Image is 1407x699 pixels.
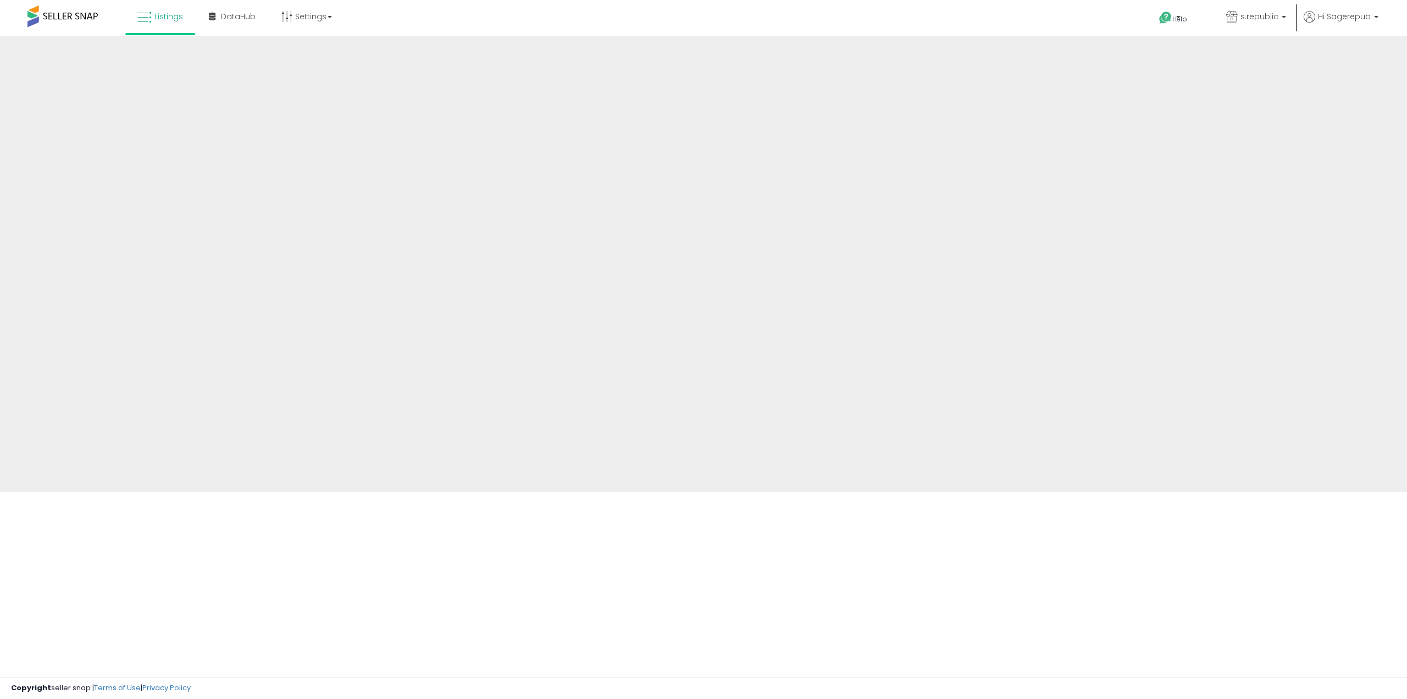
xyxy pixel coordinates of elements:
a: Hi Sagerepub [1304,11,1378,36]
span: DataHub [221,11,256,22]
span: Help [1172,14,1187,24]
span: Listings [154,11,183,22]
span: s.republic [1240,11,1278,22]
a: Help [1150,3,1209,36]
span: Hi Sagerepub [1318,11,1371,22]
i: Get Help [1159,11,1172,25]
